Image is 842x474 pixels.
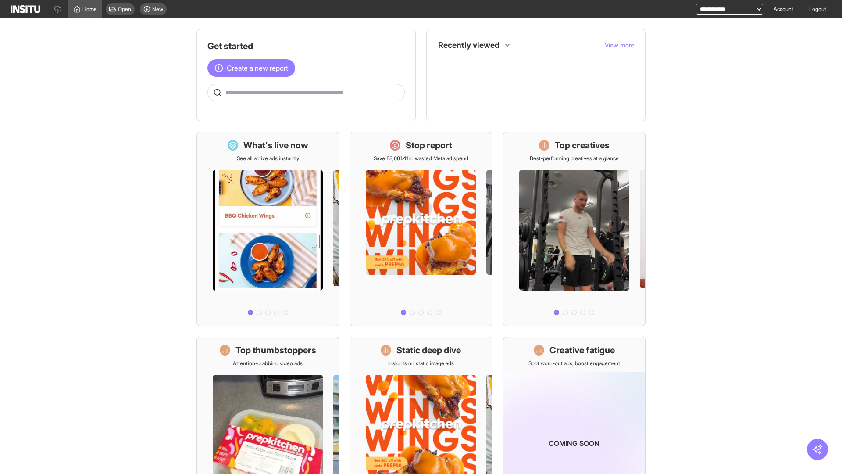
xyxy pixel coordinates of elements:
[11,5,40,13] img: Logo
[207,59,295,77] button: Create a new report
[207,40,405,52] h1: Get started
[396,344,461,356] h1: Static deep dive
[388,360,454,367] p: Insights on static image ads
[227,63,288,73] span: Create a new report
[243,139,308,151] h1: What's live now
[196,132,339,326] a: What's live nowSee all active ads instantly
[82,6,97,13] span: Home
[350,132,492,326] a: Stop reportSave £8,681.41 in wasted Meta ad spend
[237,155,299,162] p: See all active ads instantly
[605,41,635,49] span: View more
[152,6,163,13] span: New
[374,155,468,162] p: Save £8,681.41 in wasted Meta ad spend
[233,360,303,367] p: Attention-grabbing video ads
[555,139,610,151] h1: Top creatives
[118,6,131,13] span: Open
[530,155,619,162] p: Best-performing creatives at a glance
[605,41,635,50] button: View more
[503,132,646,326] a: Top creativesBest-performing creatives at a glance
[235,344,316,356] h1: Top thumbstoppers
[406,139,452,151] h1: Stop report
